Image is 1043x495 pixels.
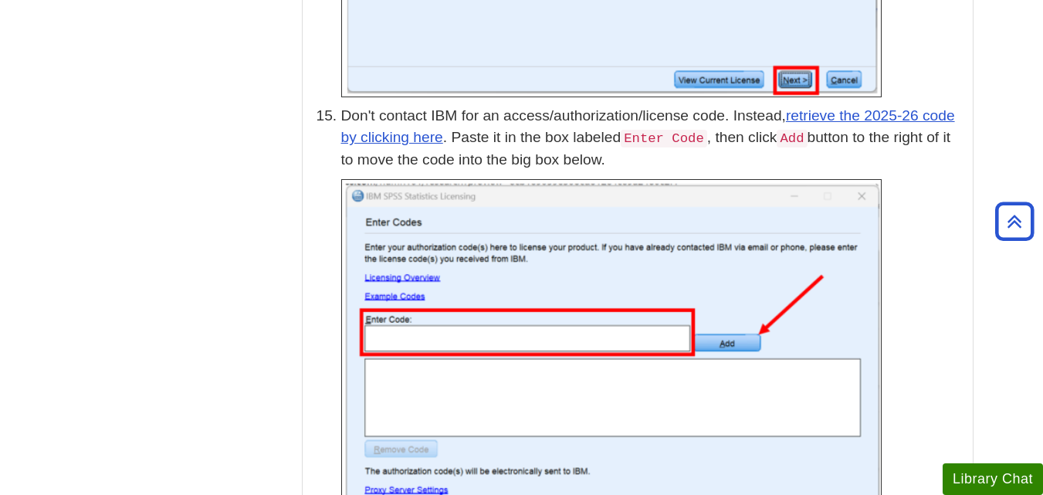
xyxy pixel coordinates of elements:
code: Enter Code [621,130,707,147]
a: Back to Top [990,211,1039,232]
button: Library Chat [943,463,1043,495]
p: Don't contact IBM for an access/authorization/license code. Instead, . Paste it in the box labele... [341,105,965,172]
code: Add [777,130,807,147]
